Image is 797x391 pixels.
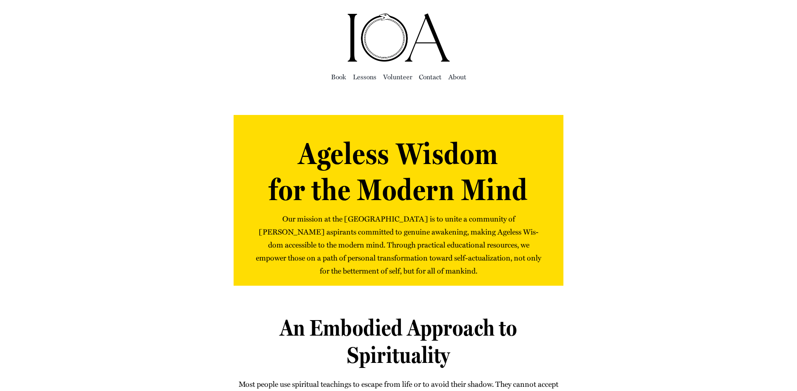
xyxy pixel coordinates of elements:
[234,314,563,369] h2: An Embodied Approach to Spirituality
[448,71,466,83] a: About
[255,212,542,277] p: Our mis­sion at the [GEOGRAPHIC_DATA] is to unite a com­mu­ni­ty of [PERSON_NAME] aspi­rants com­...
[346,11,451,22] a: ioa-logo
[383,71,412,83] a: Vol­un­teer
[331,71,346,83] a: Book
[346,13,451,63] img: Institute of Awakening
[419,71,442,83] a: Con­tact
[255,136,542,208] h1: Ageless Wisdom for the Modern Mind
[353,71,376,83] a: Lessons
[146,63,650,90] nav: Main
